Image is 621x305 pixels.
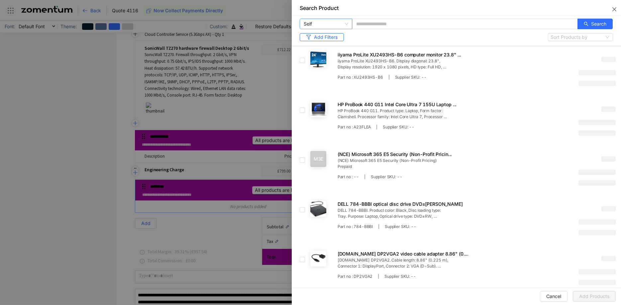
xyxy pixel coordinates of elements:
span: Search [591,20,606,28]
span: DELL 784-BBBI. Product color: Black, Disc loading type: Tray. Purpose: Laptop, Optical drive type... [338,207,449,219]
span: Self [304,19,348,29]
button: searchSearch [577,19,613,29]
span: Supplier SKU : -- [385,224,416,230]
button: Cancel [540,291,568,302]
span: Part no : A23FLEA [338,124,371,130]
span: | [378,224,379,230]
span: iiyama ProLite XU2493HS-B6. Display diagonal: 23.8", Display resolution: 1920 x 1080 pixels, HD t... [338,58,449,70]
span: HP ProBook 440 G11. Product type: Laptop, Form factor: Clamshell. Processor family: Intel Core Ul... [338,108,449,120]
span: | [364,174,365,180]
span: Supplier SKU : -- [395,74,427,80]
span: M3E [314,154,324,164]
img: Product [310,101,326,117]
span: HP ProBook 440 G11 Intel Core Ultra 7 155U Laptop ... [338,101,527,108]
button: Add Products [573,291,616,302]
span: Supplier SKU : -- [371,174,402,180]
span: | [378,273,379,279]
span: [DOMAIN_NAME] DP2VGA2. Cable length: 8.86" (0.225 m), Connector 1: DisplayPort, Connector 2: VGA ... [338,257,449,269]
span: Add Filters [314,34,338,41]
span: (NCE) Microsoft 365 E5 Security (Non-Profit Pricing) Prepaid [338,158,449,170]
span: Part no : -- [338,174,359,180]
img: Product [310,201,326,217]
img: Product [310,51,326,67]
span: Part no : 784-BBBI [338,224,373,230]
span: close [612,7,617,12]
span: DELL 784-BBBI optical disc drive DVD±[PERSON_NAME] [338,201,527,207]
span: Part no : XU2493HS-B6 [338,74,383,80]
span: [DOMAIN_NAME] DP2VGA2 video cable adapter 8.86" (0.... [338,251,527,257]
span: Part no : DP2VGA2 [338,273,373,279]
span: (NCE) Microsoft 365 E5 Security (Non-Profit Pricin... [338,151,527,158]
span: Supplier SKU : -- [384,273,416,279]
span: Cancel [546,293,561,300]
span: | [388,74,390,80]
img: Product [310,251,326,267]
button: Add Filters [300,33,344,41]
span: | [376,124,377,130]
span: search [584,22,588,27]
div: Search Product [300,4,339,12]
span: iiyama ProLite XU2493HS-B6 computer monitor 23.8" ... [338,51,527,58]
span: Supplier SKU : -- [383,124,414,130]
